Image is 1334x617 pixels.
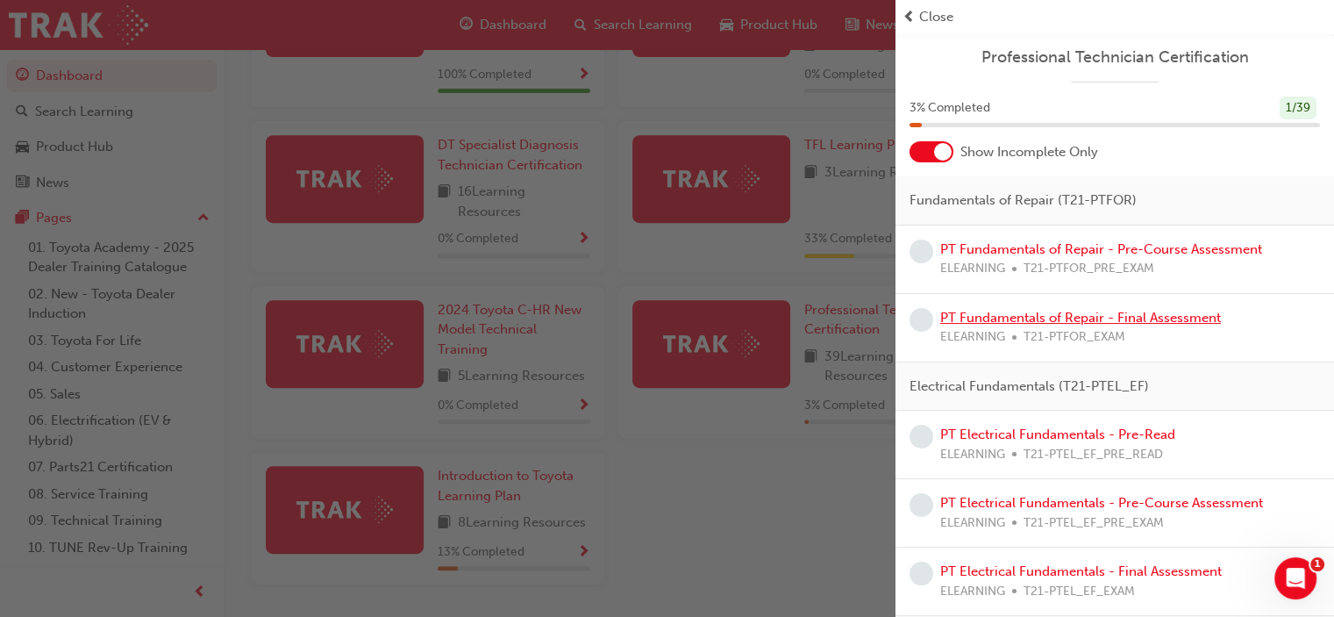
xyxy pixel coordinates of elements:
span: ELEARNING [940,445,1005,465]
span: learningRecordVerb_NONE-icon [910,308,933,332]
span: T21-PTEL_EF_EXAM [1024,582,1135,602]
span: T21-PTFOR_EXAM [1024,327,1125,348]
span: prev-icon [902,7,916,27]
span: Show Incomplete Only [960,142,1098,162]
span: learningRecordVerb_NONE-icon [910,425,933,448]
span: ELEARNING [940,259,1005,279]
span: T21-PTEL_EF_PRE_EXAM [1024,513,1164,534]
span: Electrical Fundamentals (T21-PTEL_EF) [910,377,1149,397]
span: learningRecordVerb_NONE-icon [910,240,933,263]
span: Fundamentals of Repair (T21-PTFOR) [910,190,1137,211]
span: learningRecordVerb_NONE-icon [910,493,933,517]
a: PT Electrical Fundamentals - Final Assessment [940,563,1222,579]
div: 1 / 39 [1280,97,1316,120]
a: PT Fundamentals of Repair - Final Assessment [940,310,1221,326]
span: learningRecordVerb_NONE-icon [910,562,933,585]
span: 1 [1310,557,1324,571]
span: ELEARNING [940,513,1005,534]
a: PT Electrical Fundamentals - Pre-Course Assessment [940,495,1263,511]
iframe: Intercom live chat [1274,557,1316,599]
span: 3 % Completed [910,98,990,118]
button: prev-iconClose [902,7,1327,27]
a: Professional Technician Certification [910,47,1320,68]
span: T21-PTEL_EF_PRE_READ [1024,445,1163,465]
span: ELEARNING [940,327,1005,348]
span: Close [919,7,953,27]
span: ELEARNING [940,582,1005,602]
span: T21-PTFOR_PRE_EXAM [1024,259,1154,279]
a: PT Fundamentals of Repair - Pre-Course Assessment [940,241,1262,257]
a: PT Electrical Fundamentals - Pre-Read [940,427,1175,442]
